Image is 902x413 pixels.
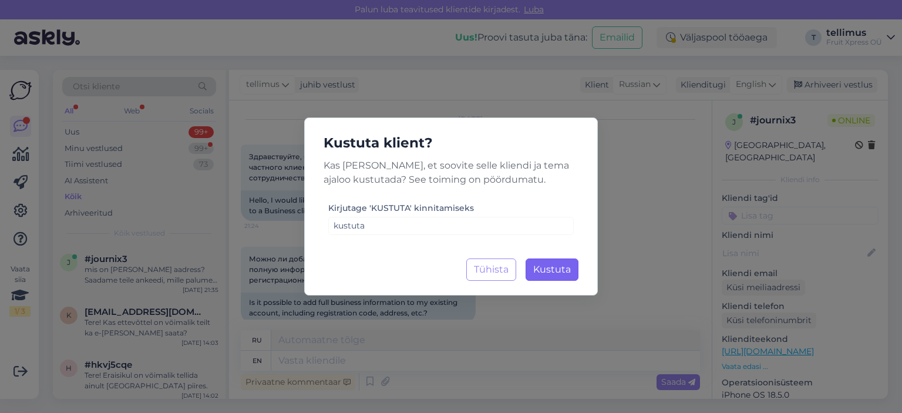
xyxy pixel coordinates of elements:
[466,258,516,281] button: Tühista
[526,258,578,281] button: Kustuta
[328,202,474,214] label: Kirjutage 'KUSTUTA' kinnitamiseks
[314,132,588,154] h5: Kustuta klient?
[533,264,571,275] span: Kustuta
[314,159,588,187] p: Kas [PERSON_NAME], et soovite selle kliendi ja tema ajaloo kustutada? See toiming on pöördumatu.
